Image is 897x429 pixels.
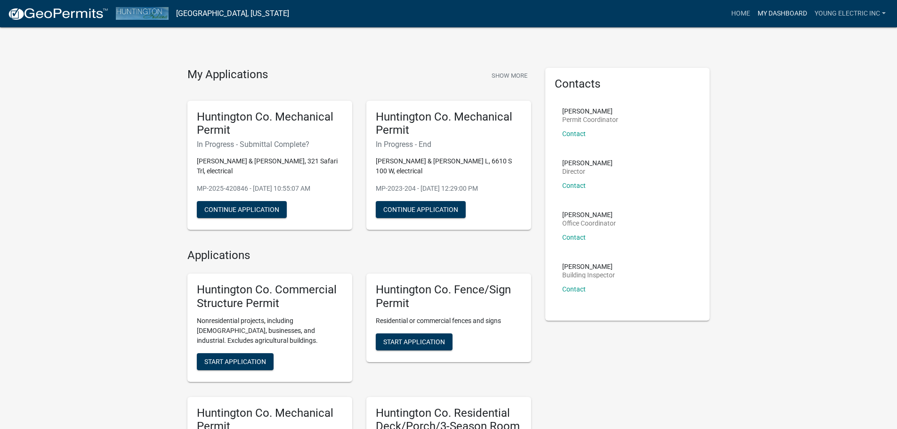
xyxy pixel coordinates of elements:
[197,184,343,194] p: MP-2025-420846 - [DATE] 10:55:07 AM
[376,110,522,138] h5: Huntington Co. Mechanical Permit
[562,285,586,293] a: Contact
[562,108,618,114] p: [PERSON_NAME]
[562,130,586,138] a: Contact
[562,160,613,166] p: [PERSON_NAME]
[754,5,811,23] a: My Dashboard
[811,5,889,23] a: Young electric inc
[376,140,522,149] h6: In Progress - End
[376,333,453,350] button: Start Application
[176,6,289,22] a: [GEOGRAPHIC_DATA], [US_STATE]
[197,201,287,218] button: Continue Application
[197,110,343,138] h5: Huntington Co. Mechanical Permit
[376,184,522,194] p: MP-2023-204 - [DATE] 12:29:00 PM
[562,220,616,227] p: Office Coordinator
[562,182,586,189] a: Contact
[562,116,618,123] p: Permit Coordinator
[197,283,343,310] h5: Huntington Co. Commercial Structure Permit
[376,316,522,326] p: Residential or commercial fences and signs
[383,338,445,345] span: Start Application
[197,353,274,370] button: Start Application
[555,77,701,91] h5: Contacts
[116,7,169,20] img: Huntington County, Indiana
[376,201,466,218] button: Continue Application
[376,283,522,310] h5: Huntington Co. Fence/Sign Permit
[562,272,615,278] p: Building Inspector
[376,156,522,176] p: [PERSON_NAME] & [PERSON_NAME] L, 6610 S 100 W, electrical
[204,357,266,365] span: Start Application
[562,234,586,241] a: Contact
[488,68,531,83] button: Show More
[187,68,268,82] h4: My Applications
[727,5,754,23] a: Home
[197,156,343,176] p: [PERSON_NAME] & [PERSON_NAME], 321 Safari Trl, electrical
[562,168,613,175] p: Director
[187,249,531,262] h4: Applications
[197,140,343,149] h6: In Progress - Submittal Complete?
[562,211,616,218] p: [PERSON_NAME]
[562,263,615,270] p: [PERSON_NAME]
[197,316,343,346] p: Nonresidential projects, including [DEMOGRAPHIC_DATA], businesses, and industrial. Excludes agric...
